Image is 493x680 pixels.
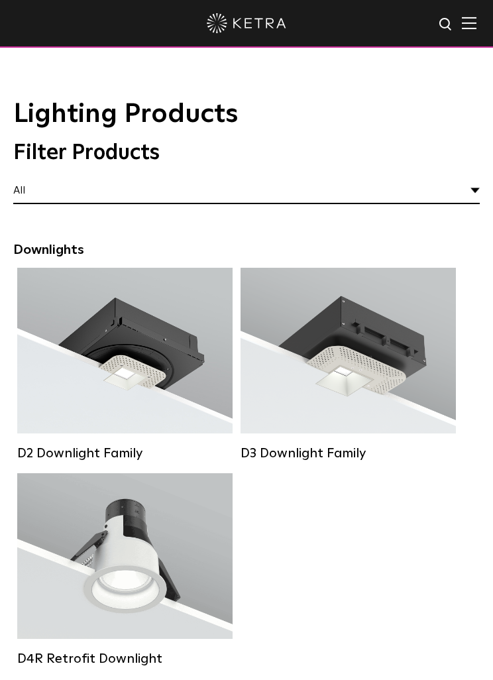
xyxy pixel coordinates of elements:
a: D3 Downlight Family Lumen Output:700 / 900 / 1100Colors:White / Black / Silver / Bronze / Paintab... [241,268,456,453]
div: D3 Downlight Family [241,445,456,461]
div: All [13,179,480,204]
div: D2 Downlight Family [17,445,233,461]
span: Lighting Products [13,101,238,127]
a: D2 Downlight Family Lumen Output:1200Colors:White / Black / Gloss Black / Silver / Bronze / Silve... [17,268,233,453]
img: ketra-logo-2019-white [207,13,286,33]
div: Downlights [13,242,480,258]
div: D4R Retrofit Downlight [17,651,233,667]
div: Filter Products [13,141,480,166]
img: search icon [438,17,455,33]
a: D4R Retrofit Downlight Lumen Output:800Colors:White / BlackBeam Angles:15° / 25° / 40° / 60°Watta... [17,473,233,659]
img: Hamburger%20Nav.svg [462,17,476,29]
